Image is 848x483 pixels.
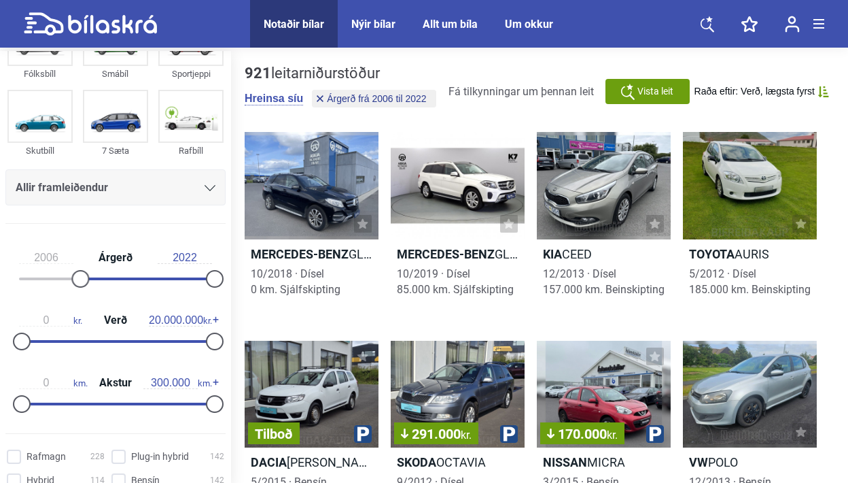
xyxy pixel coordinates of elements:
[210,450,224,464] span: 142
[637,84,673,99] span: Vista leit
[683,454,817,470] h2: POLO
[251,247,349,261] b: Mercedes-Benz
[607,429,618,442] span: kr.
[131,450,189,464] span: Plug-in hybrid
[448,85,594,98] span: Fá tilkynningar um þennan leit
[391,246,525,262] h2: GLS 350 D 4MATIC
[95,252,136,263] span: Árgerð
[143,377,212,389] span: km.
[397,247,495,261] b: Mercedes-Benz
[537,246,671,262] h2: CEED
[694,86,815,97] span: Raða eftir: Verð, lægsta fyrst
[689,267,811,296] span: 5/2012 · Dísel 185.000 km. Beinskipting
[785,16,800,33] img: user-login.svg
[537,132,671,314] a: KiaCEED12/2013 · Dísel157.000 km. Beinskipting
[251,455,287,469] b: Dacia
[16,178,108,197] span: Allir framleiðendur
[83,66,148,82] div: Smábíl
[264,18,324,31] a: Notaðir bílar
[543,455,587,469] b: Nissan
[683,132,817,314] a: ToyotaAURIS5/2012 · Dísel185.000 km. Beinskipting
[689,247,735,261] b: Toyota
[543,247,562,261] b: Kia
[245,65,271,82] b: 921
[96,378,135,388] span: Akstur
[255,427,293,441] span: Tilboð
[689,455,708,469] b: VW
[251,267,340,296] span: 10/2018 · Dísel 0 km. Sjálfskipting
[547,427,618,441] span: 170.000
[537,454,671,470] h2: MICRA
[543,267,665,296] span: 12/2013 · Dísel 157.000 km. Beinskipting
[397,455,436,469] b: Skoda
[683,246,817,262] h2: AURIS
[327,94,426,103] span: Árgerð frá 2006 til 2022
[245,65,440,82] div: leitarniðurstöður
[245,454,378,470] h2: [PERSON_NAME]
[694,86,829,97] button: Raða eftir: Verð, lægsta fyrst
[149,314,212,327] span: kr.
[391,132,525,314] a: Mercedes-BenzGLS 350 D 4MATIC10/2019 · Dísel85.000 km. Sjálfskipting
[354,425,372,443] img: parking.png
[26,450,66,464] span: Rafmagn
[391,454,525,470] h2: OCTAVIA
[7,66,73,82] div: Fólksbíll
[245,132,378,314] a: Mercedes-BenzGLE 350 D 4MATIC10/2018 · Dísel0 km. Sjálfskipting
[158,66,224,82] div: Sportjeppi
[461,429,472,442] span: kr.
[158,143,224,159] div: Rafbíll
[83,143,148,159] div: 7 Sæta
[245,246,378,262] h2: GLE 350 D 4MATIC
[500,425,518,443] img: parking.png
[401,427,472,441] span: 291.000
[312,90,436,107] button: Árgerð frá 2006 til 2022
[101,315,130,326] span: Verð
[90,450,105,464] span: 228
[19,377,88,389] span: km.
[245,92,303,105] button: Hreinsa síu
[7,143,73,159] div: Skutbíll
[397,267,514,296] span: 10/2019 · Dísel 85.000 km. Sjálfskipting
[423,18,478,31] a: Allt um bíla
[19,314,82,327] span: kr.
[351,18,395,31] a: Nýir bílar
[646,425,664,443] img: parking.png
[505,18,553,31] a: Um okkur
